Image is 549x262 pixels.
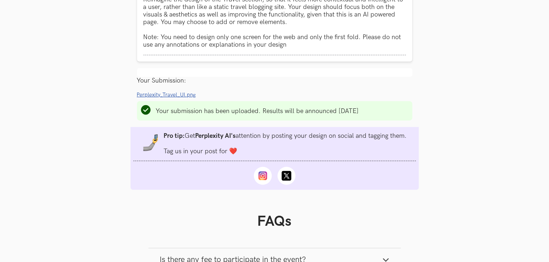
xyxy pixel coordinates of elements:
strong: Pro tip: [164,132,185,140]
h1: FAQs [148,213,401,230]
div: Your Submission: [137,77,412,84]
li: Your submission has been uploaded. Results will be announced [DATE] [156,107,359,115]
img: mobile-in-hand.png [142,134,160,151]
a: Perplexity_Travel_UI.png [137,91,200,98]
span: Perplexity_Travel_UI.png [137,92,196,98]
li: Get attention by posting your design on social and tagging them. Tag us in your post for ❤️ [164,132,407,155]
strong: Perplexity AI's [195,132,236,140]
